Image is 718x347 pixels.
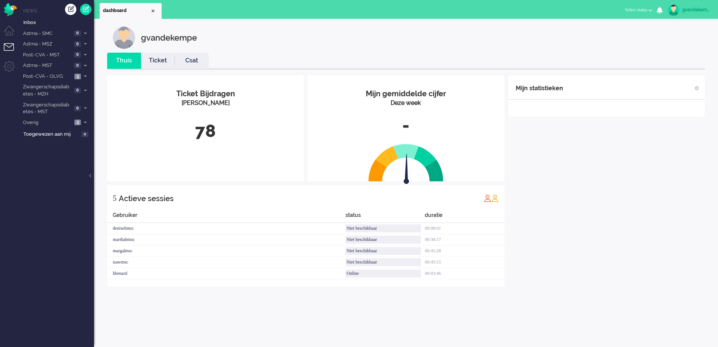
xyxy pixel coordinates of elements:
[119,191,174,206] div: Actieve sessies
[625,7,647,12] span: Select status
[491,194,499,202] img: profile_orange.svg
[425,211,504,223] div: duratie
[390,153,423,186] img: arrow.svg
[113,191,117,206] div: 5
[425,234,504,245] div: 00:30:17
[345,247,421,255] div: Niet beschikbaar
[22,73,72,80] span: Post-CVA - OLVG
[175,56,209,65] a: Csat
[22,30,72,37] span: Astma - SMC
[668,5,679,16] img: avatar
[150,8,156,14] div: Close tab
[74,41,81,47] span: 0
[4,61,21,78] li: Admin menu
[65,4,76,15] div: Creëer ticket
[141,26,197,49] div: gvandekempe
[22,62,72,69] span: Astma - MST
[345,211,425,223] div: status
[425,268,504,279] div: 00:03:46
[23,131,79,138] span: Toegewezen aan mij
[4,5,17,11] a: Omnidesk
[22,41,72,48] span: Astma - MSZ
[22,52,72,59] span: Post-CVA - MST
[313,113,498,138] div: -
[345,258,421,266] div: Niet beschikbaar
[74,106,81,111] span: 0
[4,26,21,42] li: Dashboard menu
[100,3,162,19] li: Dashboard
[107,211,345,223] div: Gebruiker
[23,8,94,14] li: Views
[175,53,209,69] li: Csat
[74,52,81,58] span: 0
[484,194,491,202] img: profile_red.svg
[22,102,72,115] span: Zwangerschapsdiabetes - MST
[74,120,81,125] span: 3
[368,144,444,182] img: semi_circle.svg
[80,4,91,15] a: Quick Ticket
[620,2,657,19] li: Select status
[4,3,17,16] img: flow_omnibird.svg
[113,88,298,99] div: Ticket Bijdragen
[82,132,88,137] span: 0
[74,30,81,36] span: 0
[345,224,421,232] div: Niet beschikbaar
[425,245,504,257] div: 00:41:28
[107,245,345,257] div: margalmsc
[22,83,72,97] span: Zwangerschapsdiabetes - MZH
[516,81,563,96] div: Mijn statistieken
[682,6,710,14] div: gvandekempe
[74,74,81,79] span: 3
[107,234,345,245] div: marthabmsc
[22,130,94,138] a: Toegewezen aan mij 0
[313,99,498,108] div: Deze week
[103,8,150,14] span: dashboard
[113,26,135,49] img: customer.svg
[22,18,94,26] a: Inbox
[620,5,657,15] button: Select status
[313,88,498,99] div: Mijn gemiddelde cijfer
[74,63,81,68] span: 0
[113,99,298,108] div: [PERSON_NAME]
[345,236,421,244] div: Niet beschikbaar
[107,56,141,65] a: Thuis
[107,257,345,268] div: isawmsc
[425,223,504,234] div: 00:08:01
[425,257,504,268] div: 00:45:15
[107,223,345,234] div: denisehmsc
[4,43,21,60] li: Tickets menu
[107,53,141,69] li: Thuis
[23,19,94,26] span: Inbox
[141,56,175,65] a: Ticket
[141,53,175,69] li: Ticket
[107,268,345,279] div: hbenard
[74,88,81,93] span: 0
[666,5,710,16] a: gvandekempe
[113,119,298,144] div: 78
[22,119,72,126] span: Overig
[345,270,421,277] div: Online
